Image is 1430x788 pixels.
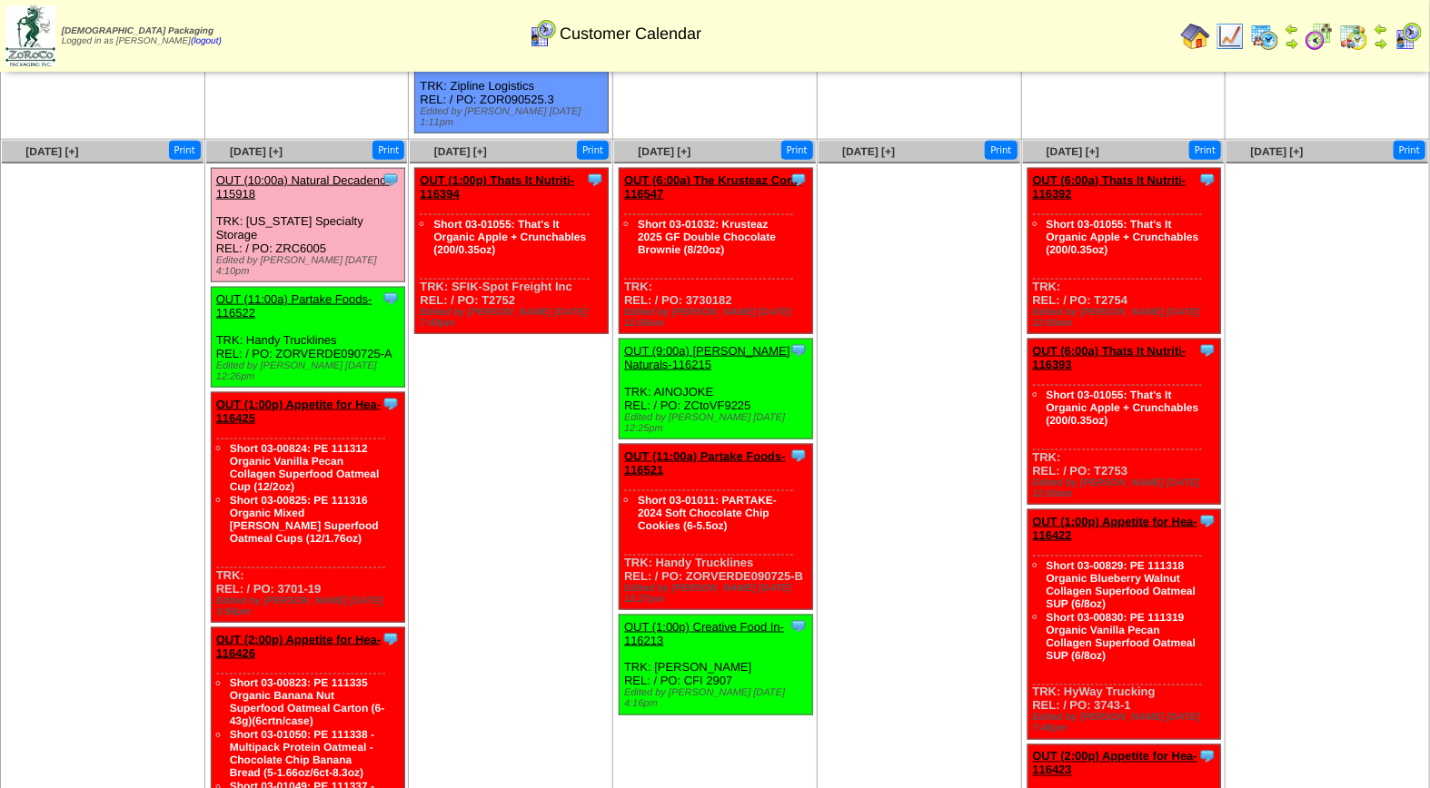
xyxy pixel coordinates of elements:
div: Edited by [PERSON_NAME] [DATE] 12:26pm [216,360,404,382]
button: Print [1394,141,1425,160]
button: Print [577,141,609,160]
img: Tooltip [1198,747,1216,765]
a: Short 03-00830: PE 111319 Organic Vanilla Pecan Collagen Superfood Oatmeal SUP (6/8oz) [1047,611,1197,662]
div: Edited by [PERSON_NAME] [DATE] 4:10pm [216,255,404,277]
div: Edited by [PERSON_NAME] [DATE] 7:46pm [1033,713,1221,734]
img: Tooltip [382,171,400,189]
div: Edited by [PERSON_NAME] [DATE] 4:16pm [624,688,812,710]
img: Tooltip [1198,512,1216,530]
button: Print [985,141,1017,160]
img: calendarcustomer.gif [1394,22,1423,51]
a: OUT (6:00a) Thats It Nutriti-116392 [1033,173,1187,201]
img: line_graph.gif [1216,22,1245,51]
img: Tooltip [382,395,400,413]
a: OUT (1:00p) Thats It Nutriti-116394 [420,173,574,201]
div: Edited by [PERSON_NAME] [DATE] 12:25pm [624,412,812,434]
img: Tooltip [789,447,808,465]
a: [DATE] [+] [230,145,283,158]
div: TRK: REL: / PO: T2754 [1028,169,1221,334]
a: OUT (10:00a) Natural Decadenc-115918 [216,173,390,201]
a: Short 03-01055: That's It Organic Apple + Crunchables (200/0.35oz) [433,218,586,256]
img: Tooltip [586,171,604,189]
div: Edited by [PERSON_NAME] [DATE] 12:00am [624,307,812,329]
div: TRK: Handy Trucklines REL: / PO: ZORVERDE090725-A [211,288,404,388]
span: Customer Calendar [560,25,701,44]
div: TRK: HyWay Trucking REL: / PO: 3743-1 [1028,510,1221,740]
div: Edited by [PERSON_NAME] [DATE] 3:56pm [216,596,404,617]
img: arrowright.gif [1374,36,1388,51]
a: Short 03-01055: That's It Organic Apple + Crunchables (200/0.35oz) [1047,218,1199,256]
img: arrowleft.gif [1374,22,1388,36]
a: Short 03-00829: PE 111318 Organic Blueberry Walnut Collagen Superfood Oatmeal SUP (6/8oz) [1047,559,1197,610]
a: Short 03-01032: Krusteaz 2025 GF Double Chocolate Brownie (8/20oz) [638,218,776,256]
img: zoroco-logo-small.webp [5,5,55,66]
span: Logged in as [PERSON_NAME] [62,26,222,46]
a: OUT (1:00p) Creative Food In-116213 [624,620,784,647]
div: Edited by [PERSON_NAME] [DATE] 1:11pm [420,106,608,128]
img: Tooltip [789,341,808,360]
img: home.gif [1181,22,1210,51]
div: TRK: REL: / PO: 3701-19 [211,393,404,623]
img: calendarcustomer.gif [528,19,557,48]
a: Short 03-01050: PE 111338 - Multipack Protein Oatmeal - Chocolate Chip Banana Bread (5-1.66oz/6ct... [230,729,374,780]
div: TRK: SFIK-Spot Freight Inc REL: / PO: T2752 [415,169,609,334]
button: Print [781,141,813,160]
span: [DEMOGRAPHIC_DATA] Packaging [62,26,214,36]
a: [DATE] [+] [1047,145,1099,158]
a: OUT (2:00p) Appetite for Hea-116423 [1033,750,1198,777]
div: TRK: Handy Trucklines REL: / PO: ZORVERDE090725-B [620,445,813,610]
a: OUT (9:00a) [PERSON_NAME] Naturals-116215 [624,344,790,371]
div: TRK: Zipline Logistics REL: / PO: ZOR090525.3 [415,34,609,133]
img: Tooltip [1198,171,1216,189]
button: Print [372,141,404,160]
img: Tooltip [789,617,808,635]
div: Edited by [PERSON_NAME] [DATE] 12:00am [1033,307,1221,329]
div: TRK: [PERSON_NAME] REL: / PO: CFI 2907 [620,616,813,715]
a: Short 03-00823: PE 111335 Organic Banana Nut Superfood Oatmeal Carton (6-43g)(6crtn/case) [230,677,385,728]
a: (logout) [191,36,222,46]
a: Short 03-00824: PE 111312 Organic Vanilla Pecan Collagen Superfood Oatmeal Cup (12/2oz) [230,442,380,493]
a: OUT (2:00p) Appetite for Hea-116426 [216,633,382,660]
button: Print [169,141,201,160]
a: OUT (6:00a) The Krusteaz Com-116547 [624,173,801,201]
a: OUT (11:00a) Partake Foods-116522 [216,292,372,320]
img: arrowright.gif [1285,36,1299,51]
a: [DATE] [+] [638,145,690,158]
button: Print [1189,141,1221,160]
a: [DATE] [+] [434,145,487,158]
a: OUT (1:00p) Appetite for Hea-116425 [216,398,382,425]
img: arrowleft.gif [1285,22,1299,36]
a: Short 03-00825: PE 111316 Organic Mixed [PERSON_NAME] Superfood Oatmeal Cups (12/1.76oz) [230,494,379,545]
div: TRK: REL: / PO: 3730182 [620,169,813,334]
a: OUT (11:00a) Partake Foods-116521 [624,449,786,477]
img: Tooltip [1198,341,1216,360]
div: Edited by [PERSON_NAME] [DATE] 12:27pm [624,583,812,605]
img: Tooltip [789,171,808,189]
a: [DATE] [+] [842,145,895,158]
a: [DATE] [+] [25,145,78,158]
div: TRK: REL: / PO: T2753 [1028,340,1221,505]
img: Tooltip [382,630,400,648]
div: Edited by [PERSON_NAME] [DATE] 12:00am [1033,478,1221,499]
div: TRK: [US_STATE] Specialty Storage REL: / PO: ZRC6005 [211,169,404,282]
div: Edited by [PERSON_NAME] [DATE] 7:49pm [420,307,608,329]
img: calendarinout.gif [1339,22,1368,51]
a: OUT (1:00p) Appetite for Hea-116422 [1033,515,1198,542]
img: calendarblend.gif [1305,22,1334,51]
a: Short 03-01055: That's It Organic Apple + Crunchables (200/0.35oz) [1047,389,1199,427]
a: Short 03-01011: PARTAKE-2024 Soft Chocolate Chip Cookies (6-5.5oz) [638,494,777,532]
img: calendarprod.gif [1250,22,1279,51]
a: [DATE] [+] [1251,145,1304,158]
img: Tooltip [382,290,400,308]
a: OUT (6:00a) Thats It Nutriti-116393 [1033,344,1187,371]
div: TRK: AINOJOKE REL: / PO: ZCtoVF9225 [620,340,813,439]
